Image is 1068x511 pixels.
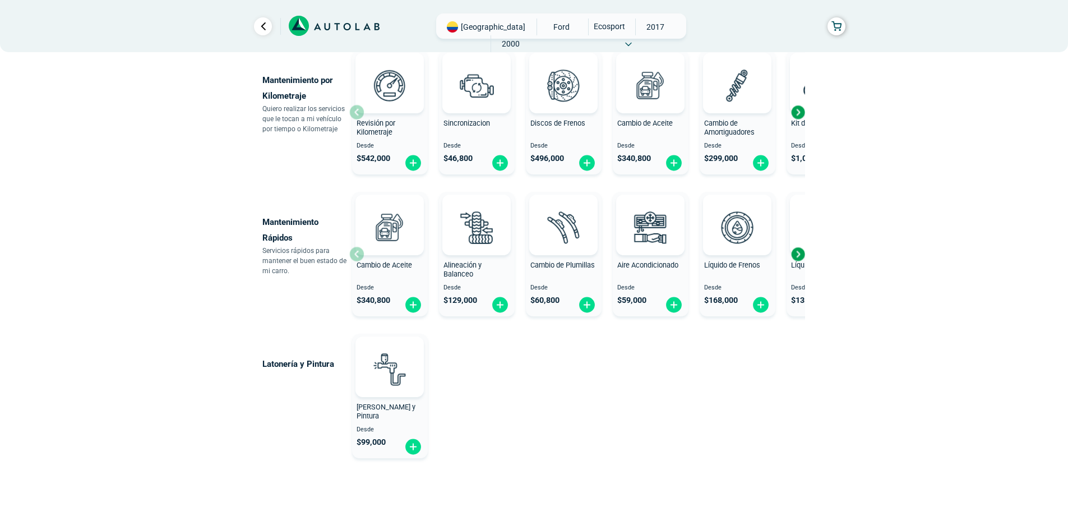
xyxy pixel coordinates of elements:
img: correa_de_reparticion-v3.svg [803,75,845,96]
img: AD0BCuuxAAAAAElFTkSuQmCC [460,55,493,89]
img: fi_plus-circle2.svg [491,296,509,314]
img: AD0BCuuxAAAAAElFTkSuQmCC [634,55,667,89]
img: fi_plus-circle2.svg [752,154,770,172]
img: plumillas-v3.svg [539,202,588,252]
img: fi_plus-circle2.svg [665,296,683,314]
p: Servicios rápidos para mantener el buen estado de mi carro. [262,246,349,276]
span: Desde [357,142,423,150]
span: Desde [617,284,684,292]
button: Kit de Repartición Desde $1,090,000 [787,50,862,174]
img: fi_plus-circle2.svg [491,154,509,172]
p: Quiero realizar los servicios que le tocan a mi vehículo por tiempo o Kilometraje [262,104,349,134]
span: $ 59,000 [617,296,646,305]
span: Cambio de Amortiguadores [704,119,755,137]
button: Líquido de Frenos Desde $168,000 [700,192,775,316]
span: $ 129,000 [443,296,477,305]
span: Desde [704,142,771,150]
span: Desde [530,284,597,292]
button: Discos de Frenos Desde $496,000 [526,50,602,174]
img: AD0BCuuxAAAAAElFTkSuQmCC [720,55,754,89]
span: $ 542,000 [357,154,390,163]
img: cambio_de_aceite-v3.svg [365,202,414,252]
span: $ 60,800 [530,296,560,305]
p: Latonería y Pintura [262,356,349,372]
span: $ 340,800 [617,154,651,163]
img: AD0BCuuxAAAAAElFTkSuQmCC [720,197,754,231]
button: [PERSON_NAME] y Pintura Desde $99,000 [352,334,428,458]
img: liquido_frenos-v3.svg [713,202,762,252]
span: Aire Acondicionado [617,261,678,269]
img: cambio_de_aceite-v3.svg [626,61,675,110]
span: $ 168,000 [704,296,738,305]
span: Revisión por Kilometraje [357,119,395,137]
img: Flag of COLOMBIA [447,21,458,33]
span: $ 131,000 [791,296,825,305]
img: AD0BCuuxAAAAAElFTkSuQmCC [373,339,406,372]
img: fi_plus-circle2.svg [578,154,596,172]
span: Desde [530,142,597,150]
button: Alineación y Balanceo Desde $129,000 [439,192,515,316]
span: $ 99,000 [357,438,386,447]
button: Revisión por Kilometraje Desde $542,000 [352,50,428,174]
img: alineacion_y_balanceo-v3.svg [452,202,501,252]
span: Desde [791,284,858,292]
span: $ 46,800 [443,154,473,163]
img: revision_por_kilometraje-v3.svg [365,61,414,110]
span: Desde [357,426,423,434]
span: Líquido de Frenos [704,261,760,269]
span: [PERSON_NAME] y Pintura [357,403,415,421]
span: Desde [357,284,423,292]
img: latoneria_y_pintura-v3.svg [365,344,414,394]
span: Sincronizacion [443,119,490,127]
span: Cambio de Plumillas [530,261,595,269]
img: fi_plus-circle2.svg [404,154,422,172]
span: Kit de Repartición [791,119,847,127]
span: Líquido Refrigerante [791,261,854,269]
img: amortiguadores-v3.svg [713,61,762,110]
p: Mantenimiento por Kilometraje [262,72,349,104]
img: fi_plus-circle2.svg [578,296,596,314]
span: Desde [704,284,771,292]
button: Cambio de Aceite Desde $340,800 [352,192,428,316]
button: Cambio de Amortiguadores Desde $299,000 [700,50,775,174]
div: Next slide [789,104,806,121]
img: AD0BCuuxAAAAAElFTkSuQmCC [547,197,580,231]
span: ECOSPORT [589,19,628,34]
span: Desde [617,142,684,150]
span: Desde [443,284,510,292]
span: Discos de Frenos [530,119,585,127]
img: fi_plus-circle2.svg [404,438,422,455]
img: frenos2-v3.svg [539,61,588,110]
a: Ir al paso anterior [254,17,272,35]
span: Desde [791,142,858,150]
span: Cambio de Aceite [357,261,412,269]
button: Cambio de Plumillas Desde $60,800 [526,192,602,316]
img: aire_acondicionado-v3.svg [626,202,675,252]
img: fi_plus-circle2.svg [404,296,422,314]
button: Cambio de Aceite Desde $340,800 [613,50,688,174]
span: $ 340,800 [357,296,390,305]
span: $ 1,090,000 [791,154,831,163]
img: AD0BCuuxAAAAAElFTkSuQmCC [634,197,667,231]
span: $ 299,000 [704,154,738,163]
img: AD0BCuuxAAAAAElFTkSuQmCC [547,55,580,89]
span: 2000 [491,35,531,52]
img: fi_plus-circle2.svg [665,154,683,172]
button: Líquido Refrigerante Desde $131,000 [787,192,862,316]
span: 2017 [636,19,676,35]
button: Sincronizacion Desde $46,800 [439,50,515,174]
img: AD0BCuuxAAAAAElFTkSuQmCC [373,197,406,231]
img: liquido_refrigerante-v3.svg [799,202,849,252]
span: Desde [443,142,510,150]
img: AD0BCuuxAAAAAElFTkSuQmCC [373,55,406,89]
img: fi_plus-circle2.svg [752,296,770,314]
span: Alineación y Balanceo [443,261,482,279]
span: Cambio de Aceite [617,119,673,127]
span: [GEOGRAPHIC_DATA] [461,21,525,33]
img: sincronizacion-v3.svg [452,61,501,110]
img: AD0BCuuxAAAAAElFTkSuQmCC [460,197,493,231]
button: Aire Acondicionado Desde $59,000 [613,192,688,316]
div: Next slide [789,246,806,263]
span: $ 496,000 [530,154,564,163]
p: Mantenimiento Rápidos [262,214,349,246]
